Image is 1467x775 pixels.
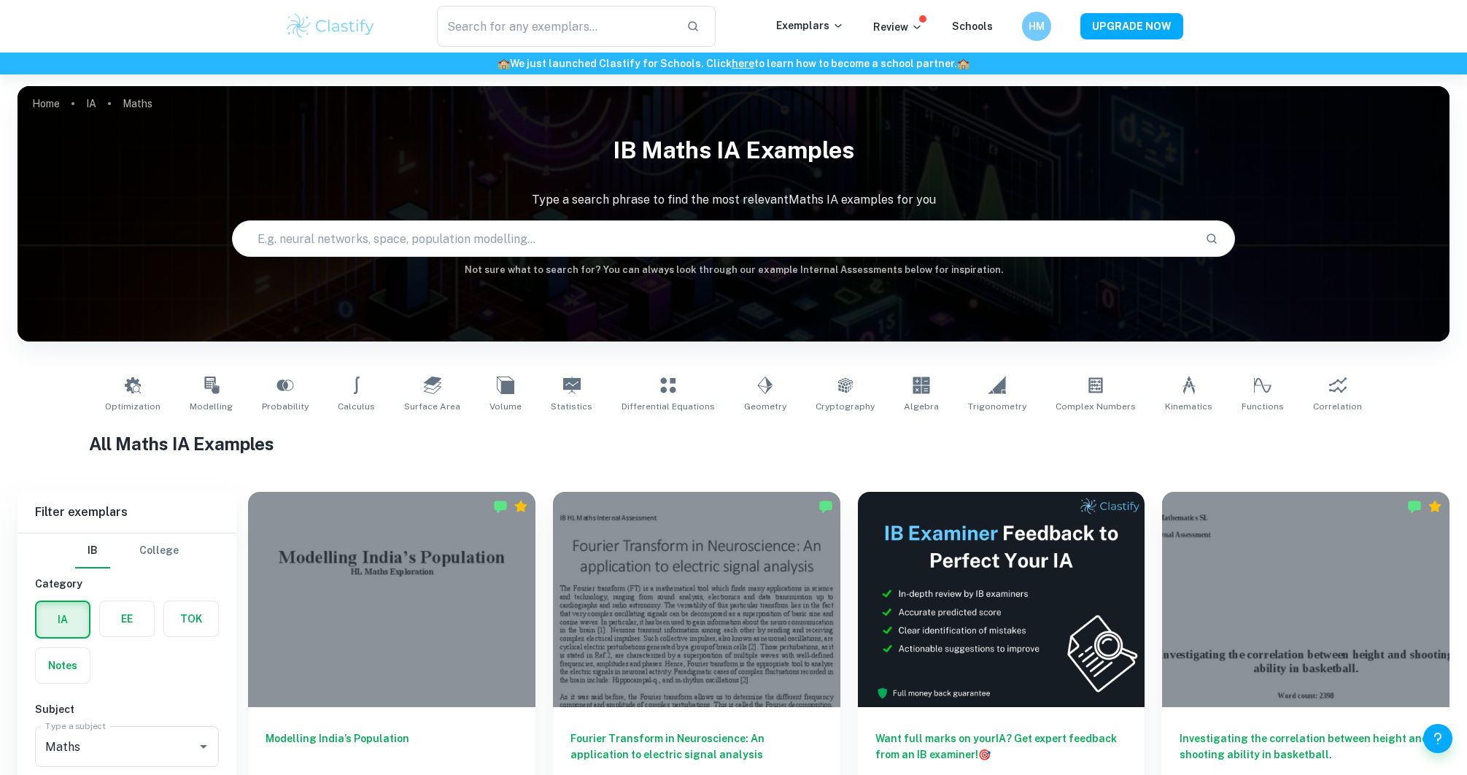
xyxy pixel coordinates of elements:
span: 🏫 [957,58,969,69]
span: Surface Area [404,400,460,413]
h1: IB Maths IA examples [18,127,1449,174]
input: E.g. neural networks, space, population modelling... [233,218,1193,259]
div: Filter type choice [75,533,179,568]
span: Kinematics [1165,400,1212,413]
span: 🏫 [498,58,510,69]
span: Probability [262,400,309,413]
button: EE [100,601,154,636]
span: Differential Equations [622,400,715,413]
button: IA [36,602,89,637]
span: Algebra [904,400,939,413]
span: Cryptography [816,400,875,413]
span: Optimization [105,400,160,413]
button: IB [75,533,110,568]
a: Home [32,93,60,114]
span: Functions [1242,400,1284,413]
div: Premium [514,499,528,514]
h6: Filter exemplars [18,492,236,533]
span: Calculus [338,400,375,413]
h6: HM [1028,18,1045,34]
button: TOK [164,601,218,636]
button: HM [1022,12,1051,41]
img: Thumbnail [858,492,1145,707]
span: Statistics [551,400,592,413]
p: Review [873,19,923,35]
a: IA [86,93,96,114]
h1: All Maths IA Examples [89,431,1378,457]
a: here [732,58,754,69]
p: Exemplars [776,18,844,34]
img: Clastify logo [285,12,377,41]
span: Complex Numbers [1056,400,1136,413]
button: Notes [36,648,90,683]
button: Help and Feedback [1423,724,1452,753]
button: College [139,533,179,568]
span: Geometry [744,400,786,413]
a: Schools [952,20,993,32]
img: Marked [818,499,833,514]
h6: Subject [35,701,219,717]
button: UPGRADE NOW [1080,13,1183,39]
button: Open [193,736,214,757]
button: Search [1199,226,1224,251]
p: Type a search phrase to find the most relevant Maths IA examples for you [18,191,1449,209]
img: Marked [493,499,508,514]
span: Modelling [190,400,233,413]
h6: We just launched Clastify for Schools. Click to learn how to become a school partner. [3,55,1464,72]
label: Type a subject [45,720,106,732]
span: Trigonometry [968,400,1026,413]
span: Correlation [1313,400,1362,413]
p: Maths [123,96,152,112]
input: Search for any exemplars... [437,6,676,47]
div: Premium [1428,499,1442,514]
span: Volume [489,400,522,413]
span: 🎯 [978,749,991,760]
img: Marked [1407,499,1422,514]
h6: Not sure what to search for? You can always look through our example Internal Assessments below f... [18,263,1449,277]
h6: Want full marks on your IA ? Get expert feedback from an IB examiner! [875,730,1128,763]
h6: Category [35,576,219,592]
